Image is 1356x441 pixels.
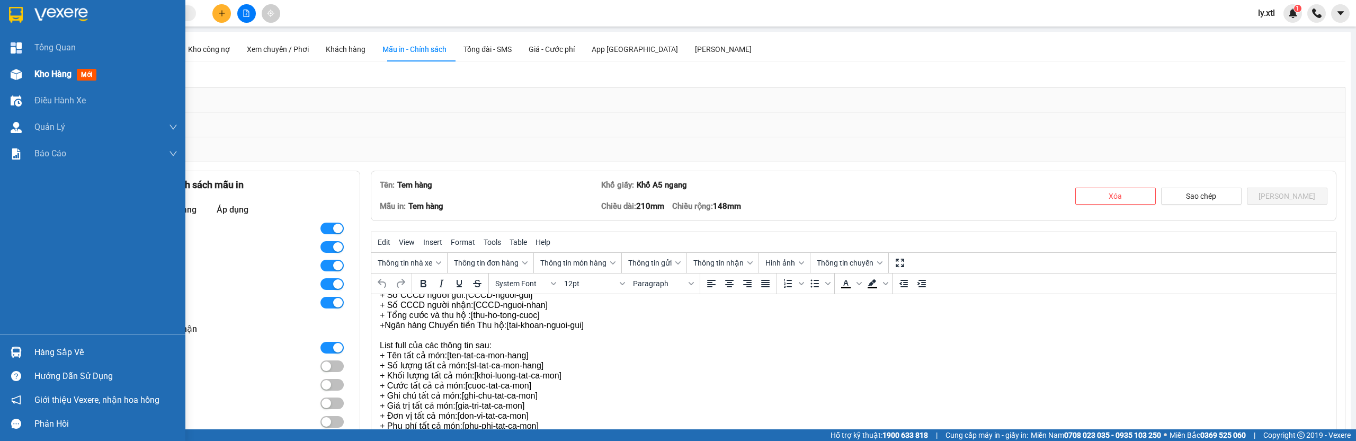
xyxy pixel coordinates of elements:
[560,275,629,293] button: Font sizes
[592,43,678,55] div: App [GEOGRAPHIC_DATA]
[432,275,450,293] button: Italic
[689,254,756,272] button: Thông tin nhận
[8,264,97,273] span: Phí thu hộ:
[262,4,280,23] button: aim
[1288,8,1298,18] img: icon-new-feature
[50,264,98,273] strong: [phi-thu-ho]
[368,190,433,199] span: [cuoc-tat-ca-mon]
[43,112,1345,137] div: Chính sách nhà xe
[54,254,86,263] span: [thu-ho]
[77,394,311,413] div: c
[380,180,395,190] span: Tên:
[249,210,337,219] span: [khoi-luong-tat-ca-mon]
[43,87,1345,112] div: Biên lai gửi khách
[451,238,475,246] span: Format
[267,10,274,17] span: aim
[247,45,309,54] span: Xem chuyến / Phơi
[249,190,337,199] span: [khoi-luong-tat-ca-mon]
[604,190,674,199] span: [gia-tri-tat-ca-mon]
[601,158,719,182] td: Giá trị
[11,42,22,54] img: dashboard-icon
[672,201,713,211] span: Chiều rộng:
[837,275,863,293] div: Text color
[131,190,207,199] span: [sl-tat-ca-mon-hang]
[77,256,311,275] div: Mẫu tem hàng test
[695,43,752,55] div: [PERSON_NAME]
[34,416,177,432] div: Phản hồi
[891,254,909,272] button: Fullscreen
[373,254,445,272] button: Thông tin nhà xe
[756,275,774,293] button: Justify
[838,158,957,182] td: Tên phụ phí
[628,259,672,267] span: Thông tin gửi
[34,41,76,54] span: Tổng Quan
[373,275,391,293] button: Undo
[42,70,1345,82] div: Cấu hình thông tin Nhà xe
[77,413,311,431] div: Biên nhận APQ
[8,327,277,333] span: - Hàng cần bao bọc cẩn thận. Nhà xe không chịu trách nhiệm nếu hàng bể vỡ trong quá trình vận chuyển
[34,393,159,407] span: Giới thiệu Vexere, nhận hoa hồng
[91,97,166,106] span: [ghi-chu-tat-ca-mon]
[484,238,501,246] span: Tools
[9,7,23,23] img: logo-vxr
[8,316,277,323] span: - Hàng cần bao bọc cẩn thận. Nhà xe không chịu trách nhiệm nếu hàng bể vỡ trong quá trình vận chuyển
[1250,6,1283,20] span: ly.xtl
[1164,433,1167,437] span: ⚪️
[8,27,212,36] span: +Ngân hàng Chuyển tiền Thu hộ:
[936,429,938,441] span: |
[1075,188,1156,205] button: Xóa
[8,67,956,76] p: + Số lượng tất cả món:
[8,274,78,283] span: Phụ thu:
[1254,429,1255,441] span: |
[380,201,406,211] span: Mẫu in:
[34,368,177,384] div: Hướng dẫn sử dụng
[8,118,956,126] p: + Đơn vị tất cả món:
[529,45,575,54] span: Giá - Cước phí
[806,275,832,293] div: Bullet list
[624,254,684,272] button: Thông tin gửi
[8,285,956,293] p: Thông tin chuyển khoản:
[882,431,928,439] strong: 1900 633 818
[11,95,22,107] img: warehouse-icon
[629,275,698,293] button: Blocks
[1064,431,1161,439] strong: 0708 023 035 - 0935 103 250
[218,10,226,17] span: plus
[53,244,101,253] span: [chua-cuoc]
[246,158,364,182] td: Khối lượng
[378,238,390,246] span: Edit
[8,234,83,243] span: Cước rồi:
[11,419,21,429] span: message
[103,77,191,86] span: [khoi-luong-tat-ca-mon]
[169,149,177,158] span: down
[601,201,636,211] span: Chiều dài:
[1247,188,1327,205] button: [PERSON_NAME]
[8,57,956,66] p: + Tên tất cả món:
[720,275,738,293] button: Align center
[1031,429,1161,441] span: Miền Nam
[34,120,65,134] span: Quản Lý
[495,279,547,288] span: System Font
[12,210,94,219] span: [ten-tat-ca-mon-hang]
[604,210,674,219] span: [gia-tri-tat-ca-mon]
[34,69,72,79] span: Kho hàng
[510,238,527,246] span: Table
[86,117,157,126] span: [don-vi-tat-ca-mon]
[817,259,873,267] span: Thông tin chuyến
[12,190,94,199] span: [ten-tat-ca-mon-hang]
[8,87,956,96] p: + Cước tất cả cả món:
[863,275,890,293] div: Background color
[34,147,66,160] span: Báo cáo
[8,77,956,86] p: + Khối lượng tất cả món:
[8,98,956,106] p: + Ghi chú tất cả món:
[1336,8,1345,18] span: caret-down
[41,274,78,283] span: [phu-thu]
[761,254,808,272] button: Hình ảnh
[397,179,432,192] div: Tem hàng
[636,201,664,211] span: 210mm
[536,238,550,246] span: Help
[414,275,432,293] button: Bold
[76,57,157,66] span: [ten-tat-ca-mon-hang]
[382,45,447,54] span: Mẫu in - Chính sách
[423,238,442,246] span: Insert
[779,275,806,293] div: Numbered list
